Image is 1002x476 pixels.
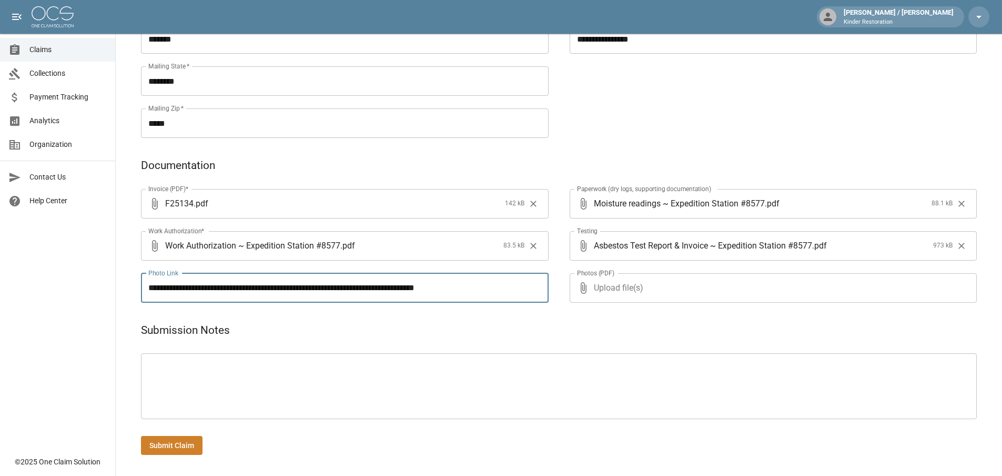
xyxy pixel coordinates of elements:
[148,269,178,277] label: Photo Link
[29,92,107,103] span: Payment Tracking
[954,196,969,212] button: Clear
[954,238,969,254] button: Clear
[594,197,765,210] span: Moisture readings ~ Expedition Station #8577
[148,104,184,113] label: Mailing Zip
[505,199,524,209] span: 142 kB
[577,184,711,193] label: Paperwork (dry logs, supporting documentation)
[29,44,107,55] span: Claims
[148,62,189,71] label: Mailing State
[165,240,340,252] span: Work Authorization ~ Expedition Station #8577
[577,226,598,235] label: Testing
[29,68,107,79] span: Collections
[15,457,100,467] div: © 2025 One Claim Solution
[6,6,27,27] button: open drawer
[844,18,954,27] p: Kinder Restoration
[594,240,812,252] span: Asbestos Test Report & Invoice ~ Expedition Station #8577
[29,139,107,150] span: Organization
[525,196,541,212] button: Clear
[765,197,780,210] span: . pdf
[148,184,189,193] label: Invoice (PDF)*
[839,7,958,26] div: [PERSON_NAME] / [PERSON_NAME]
[194,197,208,210] span: . pdf
[933,241,953,251] span: 973 kB
[165,197,194,210] span: F25134
[577,269,614,277] label: Photos (PDF)
[148,226,205,235] label: Work Authorization*
[32,6,74,27] img: ocs-logo-white-transparent.png
[29,195,107,206] span: Help Center
[812,240,827,252] span: . pdf
[141,436,203,455] button: Submit Claim
[594,273,949,303] span: Upload file(s)
[503,241,524,251] span: 83.5 kB
[525,238,541,254] button: Clear
[29,172,107,183] span: Contact Us
[29,115,107,126] span: Analytics
[340,240,355,252] span: . pdf
[932,199,953,209] span: 88.1 kB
